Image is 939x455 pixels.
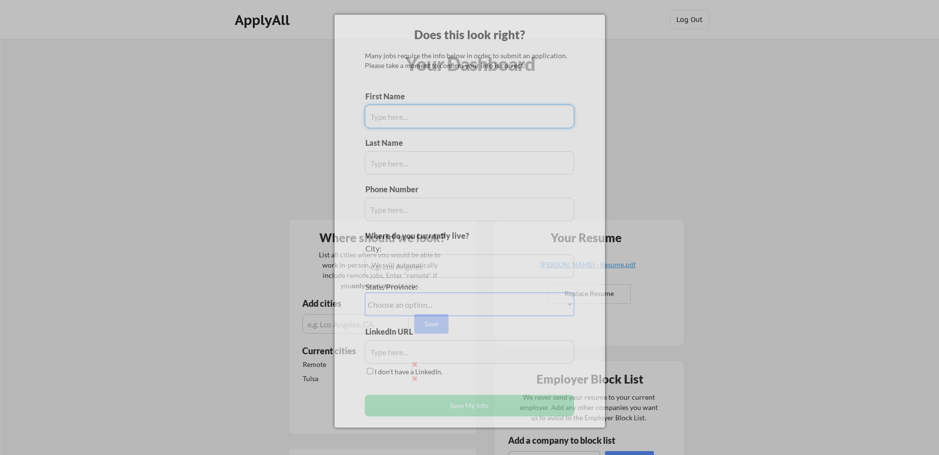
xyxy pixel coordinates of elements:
input: Type here... [365,340,574,364]
input: Type here... [365,151,574,175]
div: LinkedIn URL [365,326,438,337]
div: Last Name [365,137,413,148]
div: Does this look right? [335,26,605,43]
input: Type here... [365,105,574,128]
div: Phone Number [365,184,424,195]
label: I don't have a LinkedIn. [375,367,443,376]
div: First Name [365,91,413,102]
div: Many jobs require the info below in order to submit an application. Please take a moment to confi... [365,51,574,70]
div: State/Province: [365,281,519,292]
div: Where do you currently live? [365,230,519,241]
button: Save My Info [365,395,574,416]
input: Type here... [365,198,574,221]
input: e.g. Los Angeles [365,254,574,278]
div: City: [365,243,519,254]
